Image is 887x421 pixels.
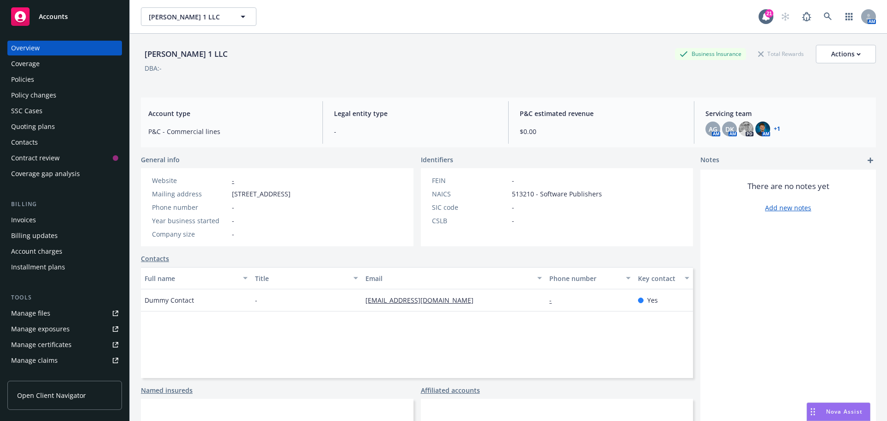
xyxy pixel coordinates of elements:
div: Contacts [11,135,38,150]
div: Manage certificates [11,337,72,352]
a: Contacts [141,254,169,263]
a: Account charges [7,244,122,259]
div: Year business started [152,216,228,226]
a: Invoices [7,213,122,227]
div: 21 [765,9,773,18]
div: Full name [145,274,237,283]
div: Mailing address [152,189,228,199]
div: Contract review [11,151,60,165]
span: Yes [647,295,658,305]
span: - [232,229,234,239]
a: Manage claims [7,353,122,368]
a: Start snowing [776,7,795,26]
a: +1 [774,126,780,132]
span: Identifiers [421,155,453,165]
span: Nova Assist [826,408,863,415]
div: Phone number [152,202,228,212]
div: Total Rewards [753,48,808,60]
span: - [232,216,234,226]
button: Title [251,267,362,289]
button: Phone number [546,267,634,289]
span: [PERSON_NAME] 1 LLC [149,12,229,22]
a: Coverage [7,56,122,71]
button: Full name [141,267,251,289]
div: Key contact [638,274,679,283]
div: Invoices [11,213,36,227]
span: - [512,176,514,185]
a: - [232,176,234,185]
a: add [865,155,876,166]
button: Key contact [634,267,693,289]
a: Report a Bug [797,7,816,26]
div: Account charges [11,244,62,259]
div: Actions [831,45,861,63]
button: Nova Assist [807,403,870,421]
div: Company size [152,229,228,239]
div: Tools [7,293,122,302]
span: Open Client Navigator [17,390,86,400]
a: Coverage gap analysis [7,166,122,181]
span: - [334,127,497,136]
button: Actions [816,45,876,63]
a: [EMAIL_ADDRESS][DOMAIN_NAME] [365,296,481,305]
span: Account type [148,109,311,118]
a: Installment plans [7,260,122,275]
span: - [232,202,234,212]
button: Email [362,267,546,289]
div: Overview [11,41,40,55]
span: P&C - Commercial lines [148,127,311,136]
a: Policies [7,72,122,87]
div: Installment plans [11,260,65,275]
a: Contract review [7,151,122,165]
div: Billing [7,200,122,209]
img: photo [739,122,753,136]
a: - [549,296,559,305]
a: Named insureds [141,385,193,395]
span: [STREET_ADDRESS] [232,189,291,199]
div: Title [255,274,348,283]
a: Contacts [7,135,122,150]
div: Quoting plans [11,119,55,134]
a: Add new notes [765,203,811,213]
span: $0.00 [520,127,683,136]
a: Policy changes [7,88,122,103]
div: Coverage gap analysis [11,166,80,181]
a: Quoting plans [7,119,122,134]
span: P&C estimated revenue [520,109,683,118]
div: FEIN [432,176,508,185]
a: Affiliated accounts [421,385,480,395]
a: Overview [7,41,122,55]
a: Manage certificates [7,337,122,352]
div: Coverage [11,56,40,71]
span: AG [709,124,717,134]
a: Manage BORs [7,369,122,384]
span: Legal entity type [334,109,497,118]
button: [PERSON_NAME] 1 LLC [141,7,256,26]
a: Manage exposures [7,322,122,336]
div: Manage exposures [11,322,70,336]
span: Dummy Contact [145,295,194,305]
span: Servicing team [705,109,869,118]
span: - [512,216,514,226]
div: Manage claims [11,353,58,368]
a: Manage files [7,306,122,321]
div: Manage files [11,306,50,321]
div: Business Insurance [675,48,746,60]
a: Switch app [840,7,858,26]
span: - [255,295,257,305]
img: photo [755,122,770,136]
span: - [512,202,514,212]
span: Accounts [39,13,68,20]
div: Billing updates [11,228,58,243]
div: SIC code [432,202,508,212]
div: DBA: - [145,63,162,73]
a: SSC Cases [7,104,122,118]
div: Phone number [549,274,620,283]
div: Policies [11,72,34,87]
div: SSC Cases [11,104,43,118]
div: Drag to move [807,403,819,421]
div: Website [152,176,228,185]
div: Email [365,274,532,283]
span: 513210 - Software Publishers [512,189,602,199]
